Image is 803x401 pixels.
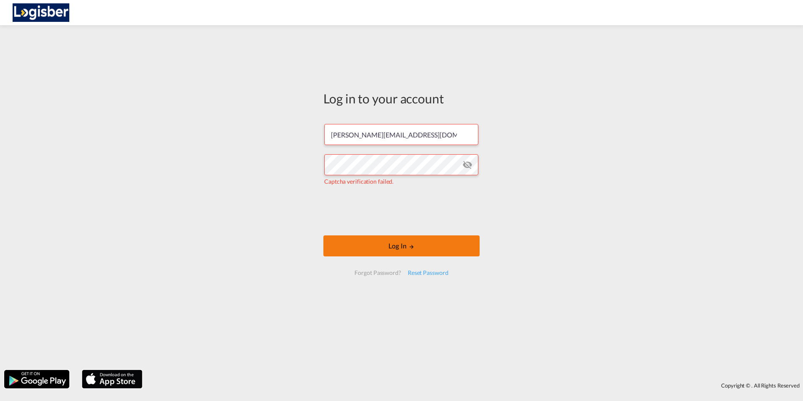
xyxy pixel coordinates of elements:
div: Log in to your account [323,90,480,107]
iframe: reCAPTCHA [338,194,465,227]
img: apple.png [81,369,143,389]
md-icon: icon-eye-off [462,160,472,170]
img: d7a75e507efd11eebffa5922d020a472.png [13,3,69,22]
div: Forgot Password? [351,265,404,280]
span: Captcha verification failed. [324,178,394,185]
img: google.png [3,369,70,389]
div: Copyright © . All Rights Reserved [147,378,803,393]
input: Enter email/phone number [324,124,478,145]
div: Reset Password [404,265,452,280]
button: LOGIN [323,235,480,256]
